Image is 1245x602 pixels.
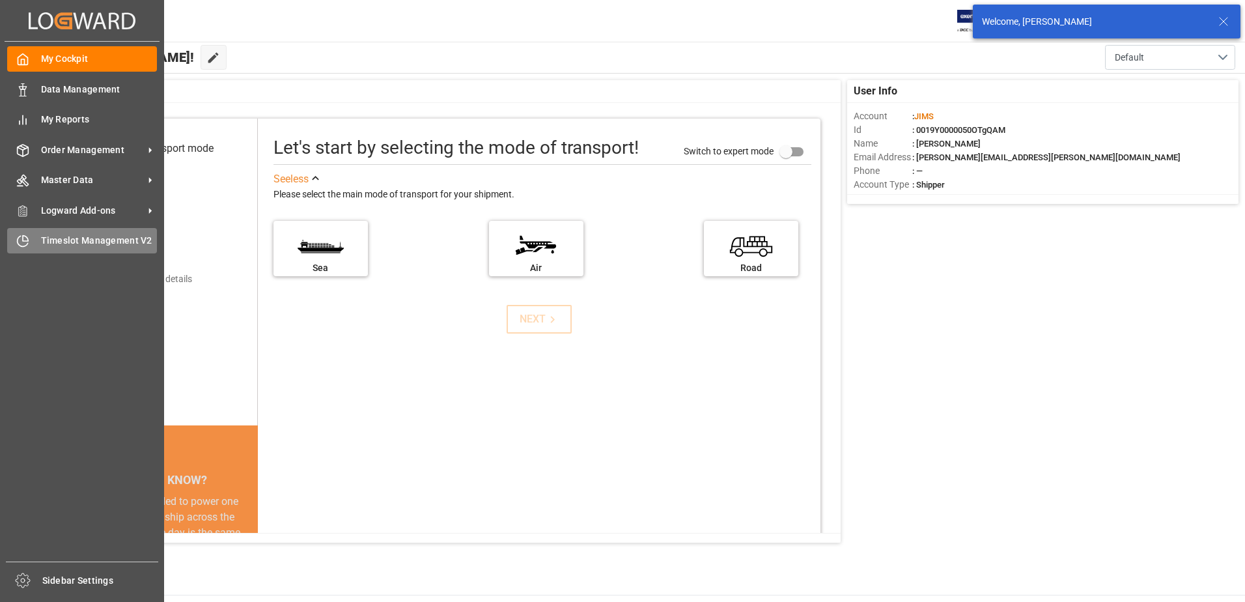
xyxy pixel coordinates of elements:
span: Account Type [854,178,912,192]
div: Welcome, [PERSON_NAME] [982,15,1206,29]
span: Master Data [41,173,144,187]
span: Timeslot Management V2 [41,234,158,248]
span: User Info [854,83,897,99]
span: Email Address [854,150,912,164]
span: Account [854,109,912,123]
span: Phone [854,164,912,178]
a: My Cockpit [7,46,157,72]
span: : [PERSON_NAME] [912,139,981,149]
div: Add shipping details [111,272,192,286]
div: Please select the main mode of transport for your shipment. [273,187,811,203]
span: Sidebar Settings [42,574,159,588]
span: Logward Add-ons [41,204,144,218]
span: Switch to expert mode [684,145,774,156]
div: NEXT [520,311,559,327]
span: Id [854,123,912,137]
span: JIMS [914,111,934,121]
a: Timeslot Management V2 [7,228,157,253]
button: open menu [1105,45,1235,70]
div: Air [496,261,577,275]
span: My Reports [41,113,158,126]
div: See less [273,171,309,187]
span: Order Management [41,143,144,157]
div: Road [710,261,792,275]
span: : [912,111,934,121]
span: : — [912,166,923,176]
span: Name [854,137,912,150]
span: Default [1115,51,1144,64]
a: Data Management [7,76,157,102]
div: Sea [280,261,361,275]
span: Data Management [41,83,158,96]
span: : [PERSON_NAME][EMAIL_ADDRESS][PERSON_NAME][DOMAIN_NAME] [912,152,1181,162]
span: My Cockpit [41,52,158,66]
button: NEXT [507,305,572,334]
span: Hello [PERSON_NAME]! [54,45,194,70]
span: : Shipper [912,180,945,190]
img: Exertis%20JAM%20-%20Email%20Logo.jpg_1722504956.jpg [957,10,1002,33]
div: Let's start by selecting the mode of transport! [273,134,639,162]
span: : 0019Y0000050OTgQAM [912,125,1005,135]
